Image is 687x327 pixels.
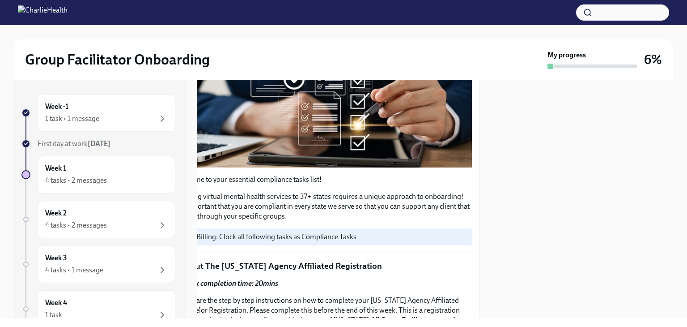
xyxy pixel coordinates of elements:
div: 4 tasks • 2 messages [45,220,107,230]
strong: All Group Facilitators [371,316,436,324]
h6: Week 4 [45,298,67,308]
div: 1 task • 1 message [45,114,99,124]
h2: Group Facilitator Onboarding [25,51,210,69]
p: Welcome to your essential compliance tasks list! [176,175,472,185]
a: First day at work[DATE] [21,139,175,149]
h6: Week 2 [45,208,67,218]
strong: Approx completion time: 20mins [176,279,278,288]
a: Week 14 tasks • 2 messages [21,156,175,194]
div: 4 tasks • 1 message [45,265,103,275]
p: Offering virtual mental health services to 37+ states requires a unique approach to onboarding! I... [176,192,472,221]
h6: Week 1 [45,163,66,173]
strong: My progress [547,50,586,60]
span: First day at work [38,139,110,148]
strong: [DATE] [88,139,110,148]
a: Week 24 tasks • 2 messages [21,201,175,238]
p: UKG Billing: Clock all following tasks as Compliance Tasks [181,232,468,242]
p: Fill Out The [US_STATE] Agency Affiliated Registration [176,260,472,272]
a: Week 34 tasks • 1 message [21,245,175,283]
div: 4 tasks • 2 messages [45,176,107,185]
a: Week -11 task • 1 message [21,94,175,132]
h6: Week 3 [45,253,67,263]
h3: 6% [644,52,662,68]
button: Zoom image [176,13,472,168]
div: 1 task [45,310,62,320]
h6: Week -1 [45,102,68,112]
img: CharlieHealth [18,5,68,20]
